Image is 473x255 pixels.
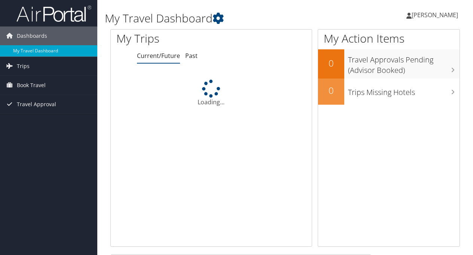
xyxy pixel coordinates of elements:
[348,83,460,98] h3: Trips Missing Hotels
[111,80,312,107] div: Loading...
[105,10,345,26] h1: My Travel Dashboard
[17,27,47,45] span: Dashboards
[348,51,460,76] h3: Travel Approvals Pending (Advisor Booked)
[318,84,344,97] h2: 0
[318,57,344,70] h2: 0
[17,57,30,76] span: Trips
[116,31,222,46] h1: My Trips
[16,5,91,22] img: airportal-logo.png
[17,76,46,95] span: Book Travel
[17,95,56,114] span: Travel Approval
[412,11,458,19] span: [PERSON_NAME]
[137,52,180,60] a: Current/Future
[406,4,466,26] a: [PERSON_NAME]
[318,31,460,46] h1: My Action Items
[318,79,460,105] a: 0Trips Missing Hotels
[185,52,198,60] a: Past
[318,49,460,78] a: 0Travel Approvals Pending (Advisor Booked)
